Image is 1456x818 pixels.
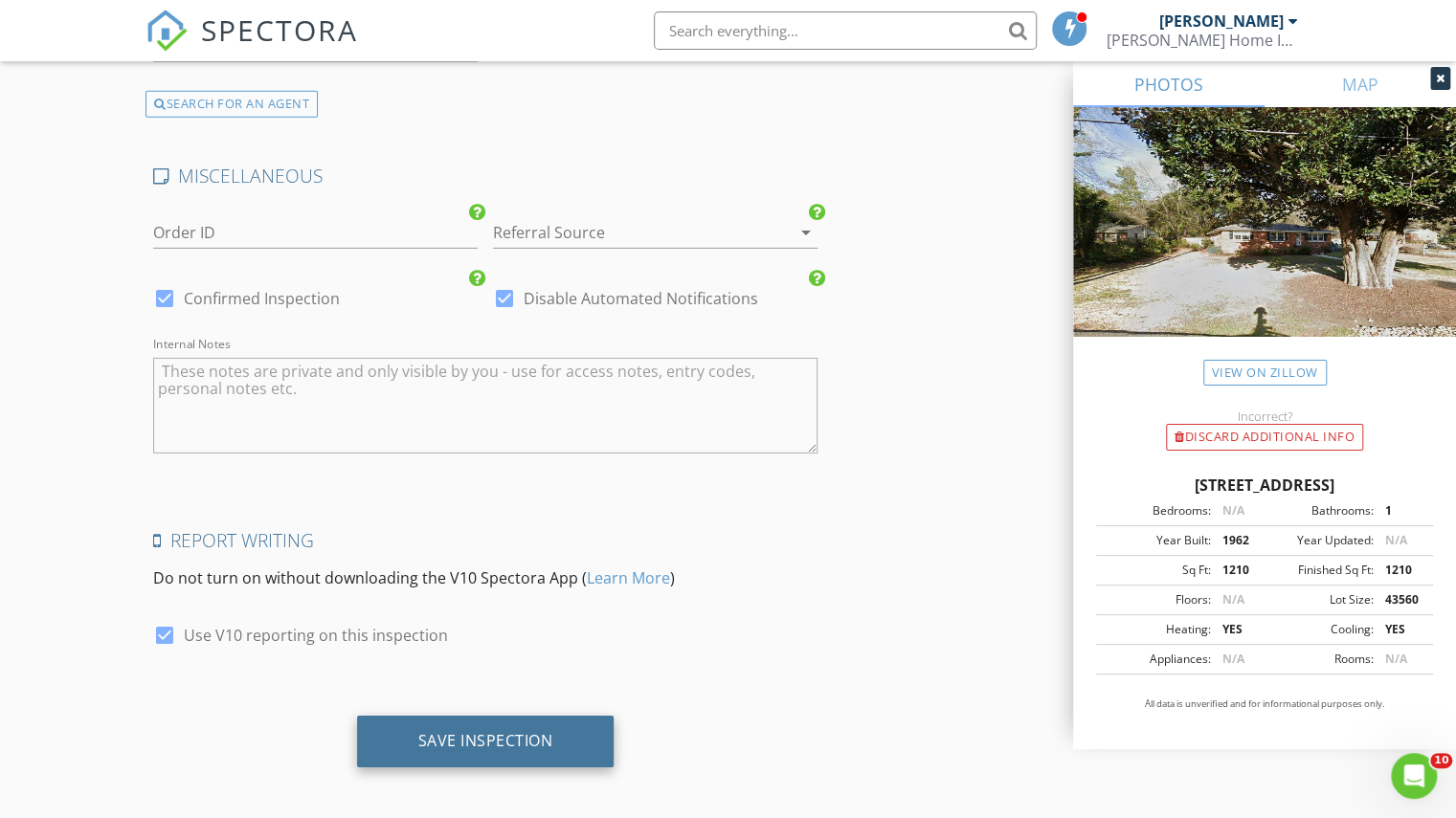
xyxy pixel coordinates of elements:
[1096,697,1433,711] p: All data is unverified and for informational purposes only.
[201,10,358,50] span: SPECTORA
[1221,591,1243,608] span: N/A
[1210,621,1265,638] div: YES
[418,731,553,750] div: Save Inspection
[146,91,318,118] div: SEARCH FOR AN AGENT
[1265,562,1373,579] div: Finished Sq Ft:
[1384,532,1406,548] span: N/A
[1221,502,1243,519] span: N/A
[1166,424,1363,451] div: Discard Additional info
[146,10,188,52] img: The Best Home Inspection Software - Spectora
[1373,621,1427,638] div: YES
[1265,651,1373,668] div: Rooms:
[1265,502,1373,520] div: Bathrooms:
[795,221,818,244] i: arrow_drop_down
[1073,409,1456,424] div: Incorrect?
[1102,651,1210,668] div: Appliances:
[1210,562,1265,579] div: 1210
[184,626,448,645] label: Use V10 reporting on this inspection
[1265,621,1373,638] div: Cooling:
[1102,621,1210,638] div: Heating:
[587,567,670,588] a: Learn More
[153,528,818,553] h4: Report Writing
[153,566,818,589] p: Do not turn on without downloading the V10 Spectora App ( )
[1102,562,1210,579] div: Sq Ft:
[1373,591,1427,608] div: 43560
[146,26,358,66] a: SPECTORA
[1265,61,1456,107] a: MAP
[1373,562,1427,579] div: 1210
[1102,591,1210,608] div: Floors:
[153,358,818,453] textarea: Internal Notes
[1073,107,1456,383] img: streetview
[654,11,1037,50] input: Search everything...
[1265,532,1373,549] div: Year Updated:
[1221,651,1243,667] span: N/A
[1210,532,1265,549] div: 1962
[1102,502,1210,520] div: Bedrooms:
[524,289,758,308] label: Disable Automated Notifications
[184,289,340,308] label: Confirmed Inspection
[1384,651,1406,667] span: N/A
[1102,532,1210,549] div: Year Built:
[1096,474,1433,497] div: [STREET_ADDRESS]
[1373,502,1427,520] div: 1
[1430,753,1452,768] span: 10
[1265,591,1373,608] div: Lot Size:
[1073,61,1265,107] a: PHOTOS
[1203,360,1327,386] a: View on Zillow
[153,164,818,188] h4: MISCELLANEOUS
[1159,11,1284,31] div: [PERSON_NAME]
[1107,31,1298,50] div: Hitchcock Home Inspections
[1391,753,1437,799] iframe: Intercom live chat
